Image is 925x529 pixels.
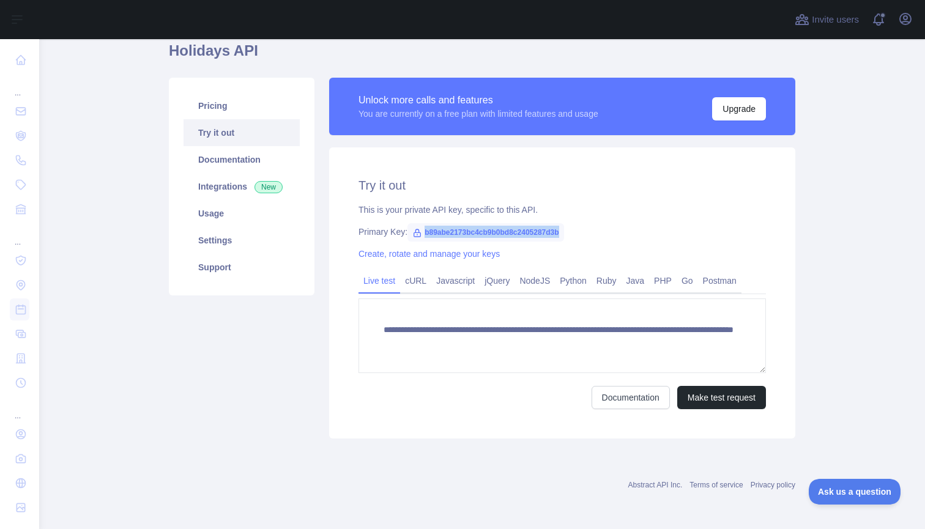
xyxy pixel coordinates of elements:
a: Live test [358,271,400,290]
a: PHP [649,271,677,290]
a: Integrations New [184,173,300,200]
a: cURL [400,271,431,290]
iframe: Toggle Customer Support [809,479,901,505]
a: Usage [184,200,300,227]
span: b89abe2173bc4cb9b0bd8c2405287d3b [407,223,563,242]
a: NodeJS [515,271,555,290]
a: Pricing [184,92,300,119]
button: Make test request [677,386,766,409]
div: ... [10,223,29,247]
h2: Try it out [358,177,766,194]
a: Try it out [184,119,300,146]
span: New [254,181,283,193]
div: This is your private API key, specific to this API. [358,204,766,216]
a: Create, rotate and manage your keys [358,249,500,259]
div: Unlock more calls and features [358,93,598,108]
a: Settings [184,227,300,254]
div: Primary Key: [358,226,766,238]
div: You are currently on a free plan with limited features and usage [358,108,598,120]
a: Go [677,271,698,290]
a: Python [555,271,592,290]
a: Java [622,271,650,290]
button: Upgrade [712,97,766,120]
a: Abstract API Inc. [628,481,683,489]
a: Terms of service [689,481,743,489]
div: ... [10,396,29,421]
a: jQuery [480,271,515,290]
a: Ruby [592,271,622,290]
a: Support [184,254,300,281]
span: Invite users [812,13,859,27]
a: Javascript [431,271,480,290]
div: ... [10,73,29,98]
h1: Holidays API [169,41,795,70]
button: Invite users [792,10,861,29]
a: Privacy policy [751,481,795,489]
a: Documentation [592,386,670,409]
a: Postman [698,271,741,290]
a: Documentation [184,146,300,173]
